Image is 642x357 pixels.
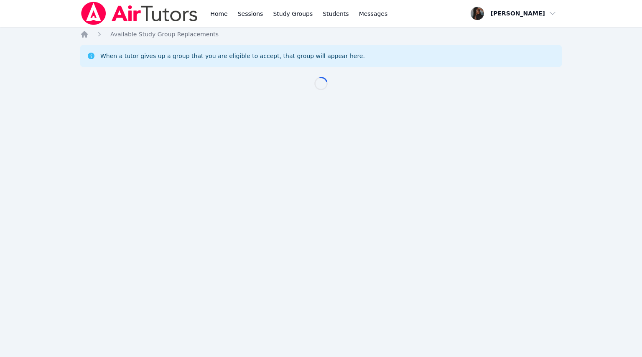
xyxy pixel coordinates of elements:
span: Available Study Group Replacements [110,31,219,38]
div: When a tutor gives up a group that you are eligible to accept, that group will appear here. [100,52,365,60]
a: Available Study Group Replacements [110,30,219,38]
img: Air Tutors [80,2,199,25]
nav: Breadcrumb [80,30,562,38]
span: Messages [359,10,388,18]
